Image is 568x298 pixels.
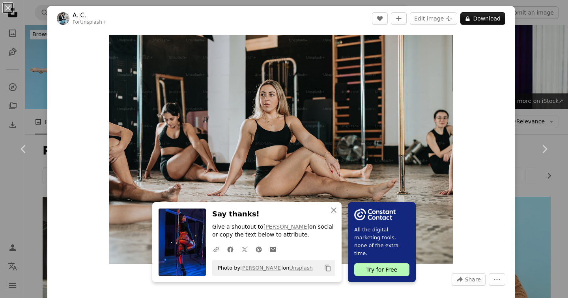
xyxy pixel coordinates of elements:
a: Share on Facebook [223,241,237,257]
a: Share on Pinterest [252,241,266,257]
a: [PERSON_NAME] [263,223,309,230]
a: A. C. [73,11,106,19]
a: Unsplash [289,265,312,271]
a: Share over email [266,241,280,257]
div: Try for Free [354,263,409,276]
h3: Say thanks! [212,209,335,220]
button: Copy to clipboard [321,261,334,275]
span: Photo by on [214,262,313,274]
span: Share [465,274,481,285]
img: a group of women sitting on the floor in a gym [109,35,453,264]
button: Add to Collection [391,12,407,25]
a: All the digital marketing tools, none of the extra time.Try for Free [348,202,416,282]
button: Download [460,12,505,25]
a: Next [521,111,568,187]
img: file-1754318165549-24bf788d5b37 [354,209,396,220]
img: Go to A. C.'s profile [57,12,69,25]
button: Zoom in on this image [109,35,453,264]
a: Share on Twitter [237,241,252,257]
button: Like [372,12,388,25]
div: For [73,19,106,26]
button: More Actions [489,273,505,286]
a: Unsplash+ [80,19,106,25]
span: All the digital marketing tools, none of the extra time. [354,226,409,257]
button: Share this image [452,273,486,286]
a: [PERSON_NAME] [240,265,283,271]
button: Edit image [410,12,457,25]
p: Give a shoutout to on social or copy the text below to attribute. [212,223,335,239]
